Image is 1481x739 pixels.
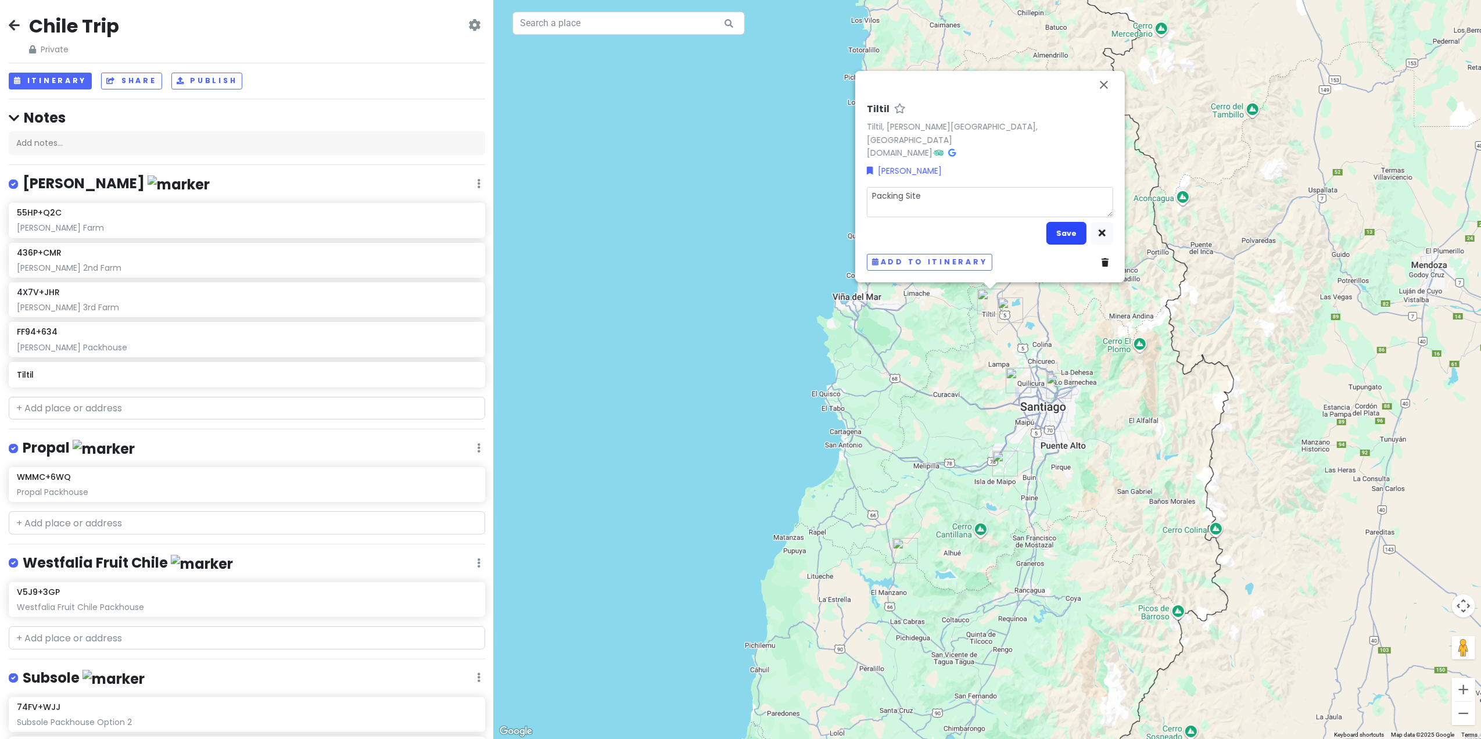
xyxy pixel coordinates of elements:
[9,131,485,156] div: Add notes...
[83,670,145,688] img: marker
[17,263,476,273] div: [PERSON_NAME] 2nd Farm
[993,293,1028,328] div: V5J9+3GP
[17,207,62,218] h6: 55HP+Q2C
[23,669,145,688] h4: Subsole
[867,147,933,159] a: [DOMAIN_NAME]
[988,446,1023,481] div: 74FV+WJJ
[867,103,1113,160] div: ·
[29,14,119,38] h2: Chile Trip
[23,554,233,573] h4: Westfalia Fruit Chile
[17,602,476,612] div: Westfalia Fruit Chile Packhouse
[101,73,162,89] button: Share
[894,103,906,116] a: Star place
[948,149,956,157] i: Google Maps
[867,164,942,177] a: [PERSON_NAME]
[9,109,485,127] h4: Notes
[9,626,485,650] input: + Add place or address
[888,533,923,568] div: WMMC+6WQ
[497,724,535,739] a: Open this area in Google Maps (opens a new window)
[867,103,890,116] h6: Tiltil
[17,587,60,597] h6: V5J9+3GP
[512,12,745,35] input: Search a place
[148,175,210,193] img: marker
[867,254,992,271] button: Add to itinerary
[1042,368,1077,403] div: Roger de Flor
[17,223,476,233] div: [PERSON_NAME] Farm
[17,702,60,712] h6: 74FV+WJJ
[1461,731,1478,738] a: Terms (opens in new tab)
[23,174,210,193] h4: [PERSON_NAME]
[17,287,60,297] h6: 4X7V+JHR
[1452,594,1475,618] button: Map camera controls
[973,284,1007,319] div: Tiltil
[867,121,1038,146] a: Tiltil, [PERSON_NAME][GEOGRAPHIC_DATA], [GEOGRAPHIC_DATA]
[171,555,233,573] img: marker
[1102,256,1113,269] a: Delete place
[1001,363,1036,398] div: Santiago Airport
[171,73,243,89] button: Publish
[29,43,119,56] span: Private
[1334,731,1384,739] button: Keyboard shortcuts
[17,327,58,337] h6: FF94+634
[1452,678,1475,701] button: Zoom in
[1391,731,1454,738] span: Map data ©2025 Google
[9,397,485,420] input: + Add place or address
[9,73,92,89] button: Itinerary
[73,440,135,458] img: marker
[1452,636,1475,659] button: Drag Pegman onto the map to open Street View
[17,302,476,313] div: [PERSON_NAME] 3rd Farm
[1452,702,1475,725] button: Zoom out
[17,717,476,727] div: Subsole Packhouse Option 2
[867,186,1113,217] textarea: Packing Site
[17,342,476,353] div: [PERSON_NAME] Packhouse
[23,439,135,458] h4: Propal
[9,511,485,534] input: + Add place or address
[17,369,476,380] h6: Tiltil
[1090,71,1118,99] button: Close
[497,724,535,739] img: Google
[17,472,71,482] h6: WMMC+6WQ
[1046,222,1086,245] button: Save
[934,149,944,157] i: Tripadvisor
[17,487,476,497] div: Propal Packhouse
[17,247,62,258] h6: 436P+CMR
